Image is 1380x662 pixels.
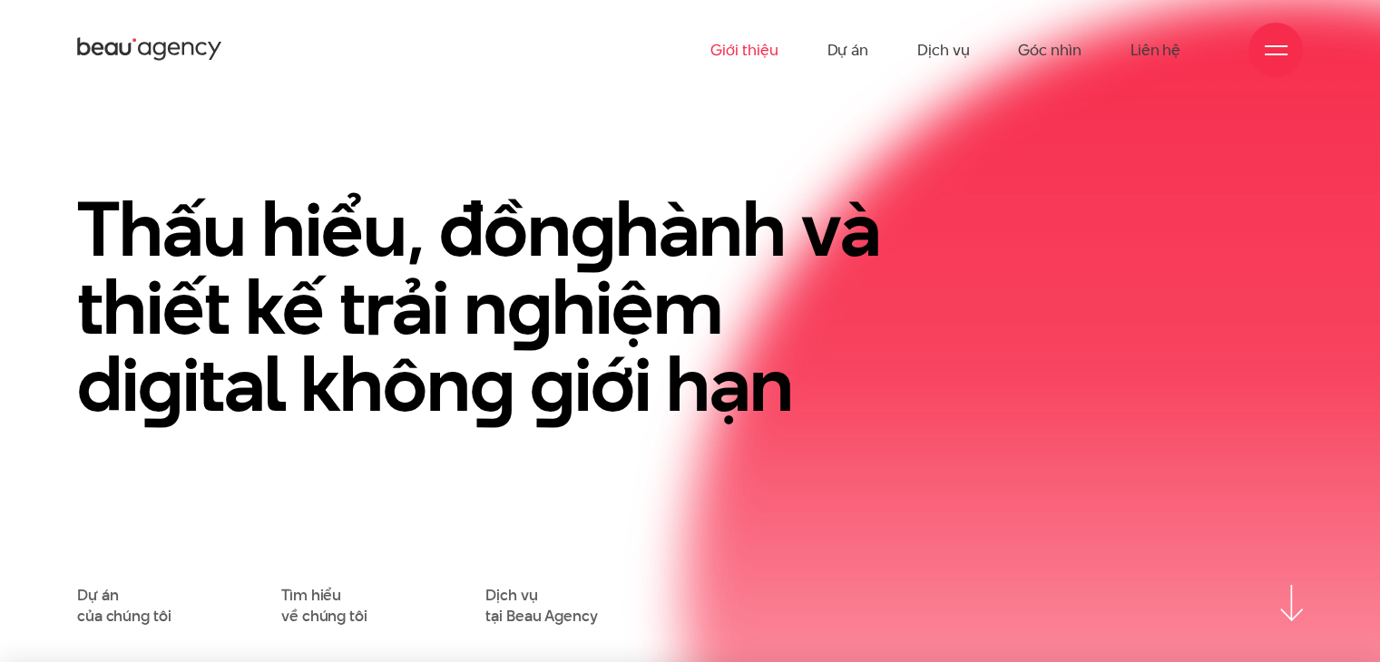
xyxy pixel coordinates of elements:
[530,331,574,437] en: g
[485,585,597,626] a: Dịch vụtại Beau Agency
[77,190,886,423] h1: Thấu hiểu, đồn hành và thiết kế trải n hiệm di ital khôn iới hạn
[138,331,182,437] en: g
[281,585,367,626] a: Tìm hiểuvề chúng tôi
[470,331,514,437] en: g
[507,254,552,360] en: g
[77,585,171,626] a: Dự áncủa chúng tôi
[571,176,615,282] en: g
